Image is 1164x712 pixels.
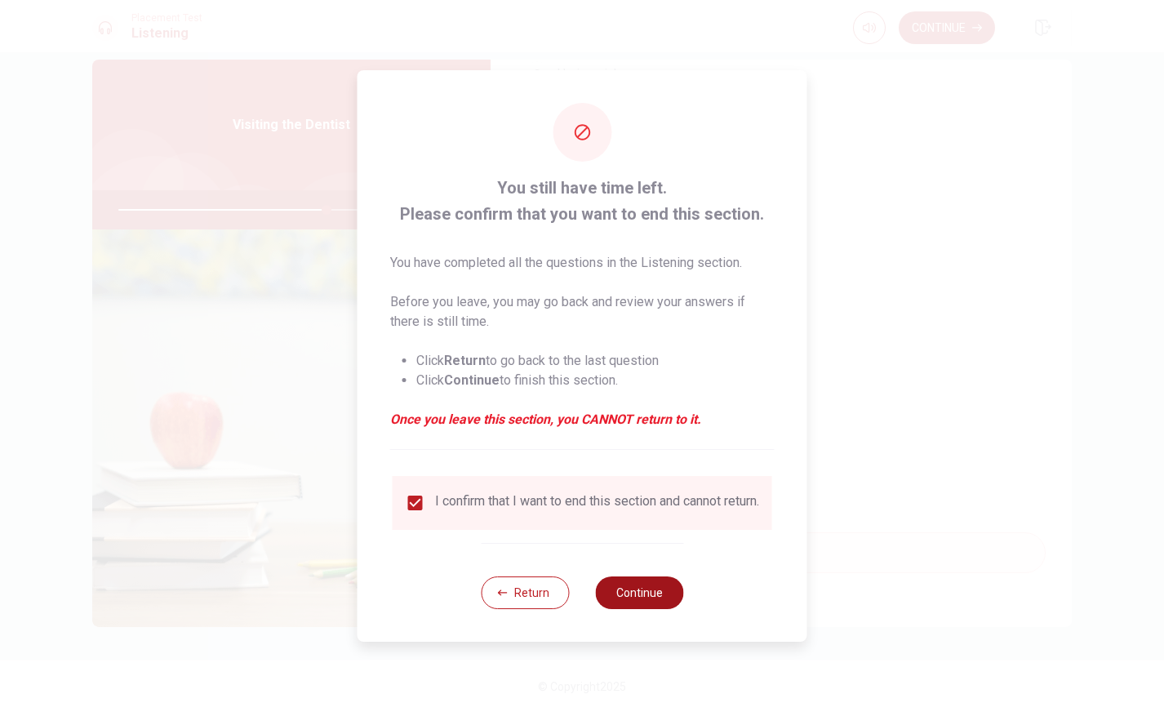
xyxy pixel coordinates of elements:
[390,253,775,273] p: You have completed all the questions in the Listening section.
[435,493,759,513] div: I confirm that I want to end this section and cannot return.
[481,576,569,609] button: Return
[416,371,775,390] li: Click to finish this section.
[416,351,775,371] li: Click to go back to the last question
[595,576,683,609] button: Continue
[444,353,486,368] strong: Return
[444,372,500,388] strong: Continue
[390,410,775,429] em: Once you leave this section, you CANNOT return to it.
[390,175,775,227] span: You still have time left. Please confirm that you want to end this section.
[390,292,775,332] p: Before you leave, you may go back and review your answers if there is still time.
